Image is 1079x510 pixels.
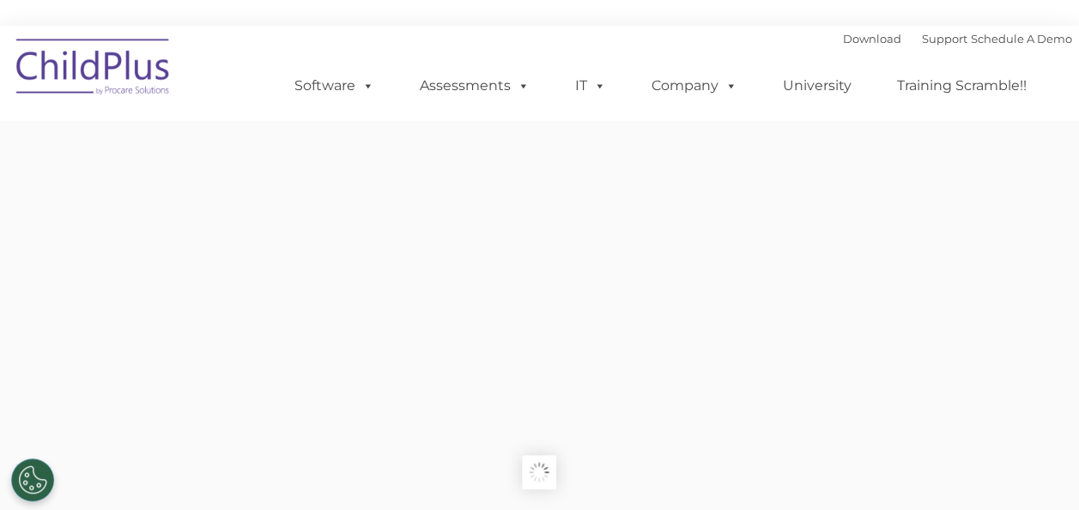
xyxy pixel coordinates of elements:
font: | [843,32,1072,46]
a: Company [634,69,755,103]
a: Software [277,69,391,103]
img: ChildPlus by Procare Solutions [8,27,179,112]
a: Schedule A Demo [971,32,1072,46]
a: Assessments [403,69,547,103]
button: Cookies Settings [11,458,54,501]
a: University [766,69,869,103]
a: Training Scramble!! [880,69,1044,103]
a: IT [558,69,623,103]
a: Support [922,32,967,46]
a: Download [843,32,901,46]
